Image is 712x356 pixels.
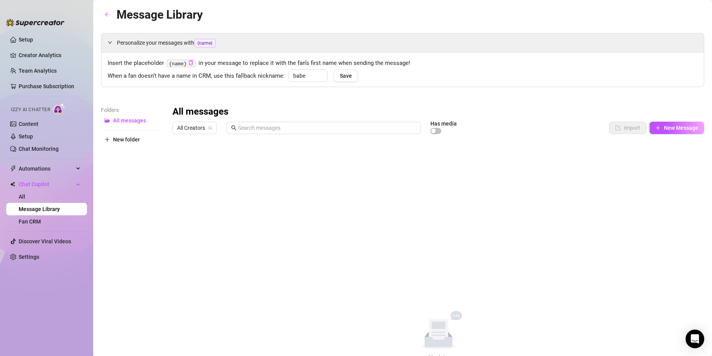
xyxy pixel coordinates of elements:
span: New folder [113,136,140,143]
button: Click to Copy [188,60,193,66]
span: search [231,125,237,131]
a: Setup [19,133,33,140]
img: Chat Copilot [10,181,15,187]
span: When a fan doesn’t have a name in CRM, use this fallback nickname: [108,72,285,81]
span: {name} [194,39,216,47]
h3: All messages [172,106,228,118]
a: Purchase Subscription [19,80,81,92]
span: Automations [19,162,74,175]
article: Has media [430,121,457,126]
span: copy [188,60,193,65]
div: Personalize your messages with{name} [101,33,704,52]
a: Setup [19,37,33,43]
span: Izzy AI Chatter [11,106,50,113]
a: Chat Monitoring [19,146,59,152]
span: expanded [108,40,112,45]
span: folder-open [104,118,110,123]
button: Save [334,70,358,82]
span: All messages [113,117,146,124]
button: New Message [649,122,704,134]
a: Discover Viral Videos [19,238,71,244]
div: Open Intercom Messenger [686,330,704,348]
a: Creator Analytics [19,49,81,61]
span: team [208,126,212,130]
a: Settings [19,254,39,260]
button: All messages [101,114,163,127]
a: Content [19,121,38,127]
a: Team Analytics [19,68,57,74]
code: {name} [167,59,196,68]
span: thunderbolt [10,166,16,172]
span: New Message [664,125,698,131]
span: Save [340,73,352,79]
a: Message Library [19,206,60,212]
span: Insert the placeholder in your message to replace it with the fan’s first name when sending the m... [108,59,698,68]
article: Folders [101,106,163,114]
a: Fan CRM [19,218,41,225]
span: Chat Copilot [19,178,74,190]
span: All Creators [177,122,212,134]
span: arrow-left [104,12,110,17]
article: Message Library [117,5,203,24]
input: Search messages [238,124,416,132]
img: logo-BBDzfeDw.svg [6,19,64,26]
span: Personalize your messages with [117,38,698,47]
img: AI Chatter [53,103,65,114]
a: All [19,194,25,200]
button: Import [609,122,646,134]
span: plus [655,125,661,131]
span: plus [104,137,110,142]
button: New folder [101,133,163,146]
